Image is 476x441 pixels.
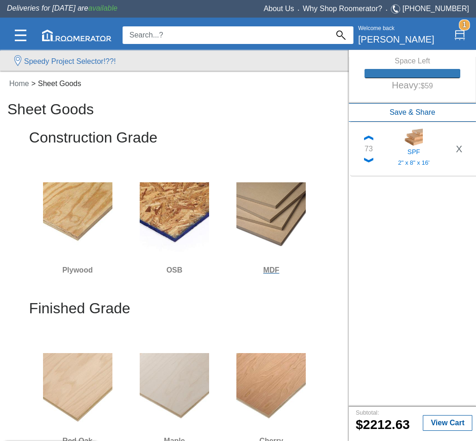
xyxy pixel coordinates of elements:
h6: OSB [130,264,219,276]
h6: MDF [227,264,316,276]
img: MaplePlywood.jpg [140,353,209,422]
img: Search_Icon.svg [336,31,346,40]
img: Telephone.svg [391,3,402,15]
label: $ [356,418,363,432]
img: 11200265_sm.jpg [404,128,423,146]
h5: Heavy: [365,78,460,90]
a: Plywood [33,175,122,276]
a: Why Shop Roomerator? [303,5,383,12]
b: View Cart [431,419,464,427]
h2: Finished Grade [29,300,320,324]
a: Home [7,80,31,87]
label: Sheet Goods [36,78,83,89]
h2: Construction Grade [29,130,320,153]
h6: Space Left [365,57,460,65]
span: • [382,8,391,12]
b: 2212.63 [356,417,410,432]
img: OSBSheet.jpg [140,182,209,252]
a: About Us [264,5,294,12]
h5: SPF [384,146,443,155]
img: CherryPlywood.jpg [236,353,306,422]
a: MDF [227,175,316,276]
img: roomerator-logo.svg [42,30,111,41]
label: > [31,78,36,89]
img: Up_Chevron.png [364,136,373,140]
h6: Plywood [33,264,122,276]
a: OSB [130,175,219,276]
span: • [294,8,303,12]
strong: 1 [459,19,470,31]
button: X [450,141,468,156]
span: available [88,4,117,12]
img: RedOakPlywood.jpg [43,353,112,422]
span: Deliveries for [DATE] are [7,4,117,12]
input: Search...? [123,26,329,44]
small: $59 [420,82,433,90]
img: PSheet.jpg [43,182,112,252]
img: MDFSheet.jpg [236,182,306,252]
a: [PHONE_NUMBER] [402,5,469,12]
img: Cart.svg [455,28,465,42]
small: Subtotal: [356,409,379,416]
label: Speedy Project Selector!??! [24,56,116,67]
button: Save & Share [349,103,476,122]
h5: 2" x 8" x 16' [384,159,443,167]
img: Down_Chevron.png [364,158,373,162]
img: Categories.svg [15,30,26,41]
div: 73 [365,143,373,155]
button: View Cart [423,415,472,431]
a: SPF2" x 8" x 16' [377,128,450,170]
